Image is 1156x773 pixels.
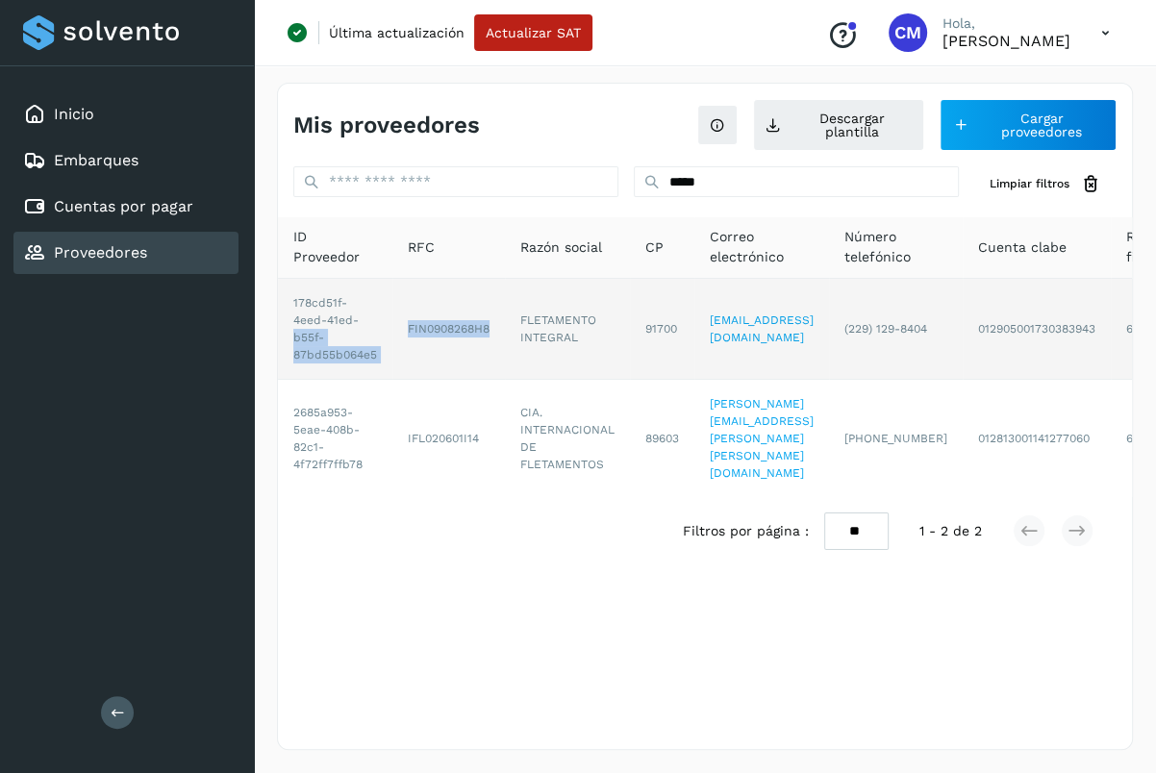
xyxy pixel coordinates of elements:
div: Cuentas por pagar [13,186,239,228]
td: 012905001730383943 [963,279,1111,380]
a: Cuentas por pagar [54,197,193,215]
span: Limpiar filtros [990,175,1069,192]
td: 91700 [630,279,694,380]
a: [PERSON_NAME][EMAIL_ADDRESS][PERSON_NAME][PERSON_NAME][DOMAIN_NAME] [710,397,814,480]
span: CP [645,237,664,258]
span: Actualizar SAT [486,26,581,39]
span: 1 - 2 de 2 [919,521,982,541]
button: Limpiar filtros [974,166,1117,202]
span: [PHONE_NUMBER] [844,432,947,445]
span: ID Proveedor [293,227,377,267]
td: IFL020601I14 [392,380,505,497]
td: CIA. INTERNACIONAL DE FLETAMENTOS [505,380,630,497]
p: Cynthia Mendoza [942,32,1070,50]
button: Actualizar SAT [474,14,592,51]
p: Hola, [942,15,1070,32]
td: 178cd51f-4eed-41ed-b55f-87bd55b064e5 [278,279,392,380]
a: Proveedores [54,243,147,262]
div: Proveedores [13,232,239,274]
a: Embarques [54,151,138,169]
a: [EMAIL_ADDRESS][DOMAIN_NAME] [710,313,814,344]
a: Inicio [54,105,94,123]
button: Descargar plantilla [753,99,925,151]
p: Última actualización [329,24,465,41]
span: (229) 129-8404 [844,322,927,336]
td: FIN0908268H8 [392,279,505,380]
td: 89603 [630,380,694,497]
span: Filtros por página : [683,521,809,541]
span: RFC [408,237,435,258]
td: 012813001141277060 [963,380,1111,497]
div: Inicio [13,93,239,136]
div: Embarques [13,139,239,182]
span: Razón social [520,237,602,258]
h4: Mis proveedores [293,112,480,139]
span: Correo electrónico [710,227,814,267]
td: 2685a953-5eae-408b-82c1-4f72ff7ffb78 [278,380,392,497]
span: Cuenta clabe [978,237,1067,258]
td: FLETAMENTO INTEGRAL [505,279,630,380]
button: Cargar proveedores [940,99,1117,151]
span: Número telefónico [844,227,947,267]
